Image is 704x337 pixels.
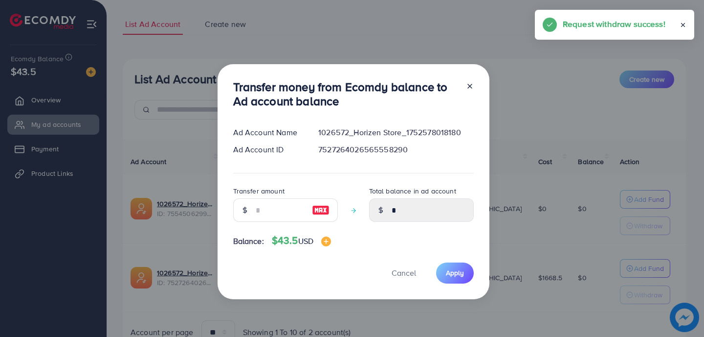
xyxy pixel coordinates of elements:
button: Cancel [379,263,428,284]
span: Cancel [392,267,416,278]
span: Balance: [233,236,264,247]
img: image [312,204,330,216]
div: Ad Account ID [225,144,311,155]
div: 1026572_Horizen Store_1752578018180 [310,127,481,138]
div: 7527264026565558290 [310,144,481,155]
h5: Request withdraw success! [563,18,665,30]
h4: $43.5 [272,235,331,247]
button: Apply [436,263,474,284]
label: Total balance in ad account [369,186,456,196]
span: Apply [446,268,464,278]
div: Ad Account Name [225,127,311,138]
span: USD [298,236,313,246]
img: image [321,237,331,246]
h3: Transfer money from Ecomdy balance to Ad account balance [233,80,458,108]
label: Transfer amount [233,186,285,196]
